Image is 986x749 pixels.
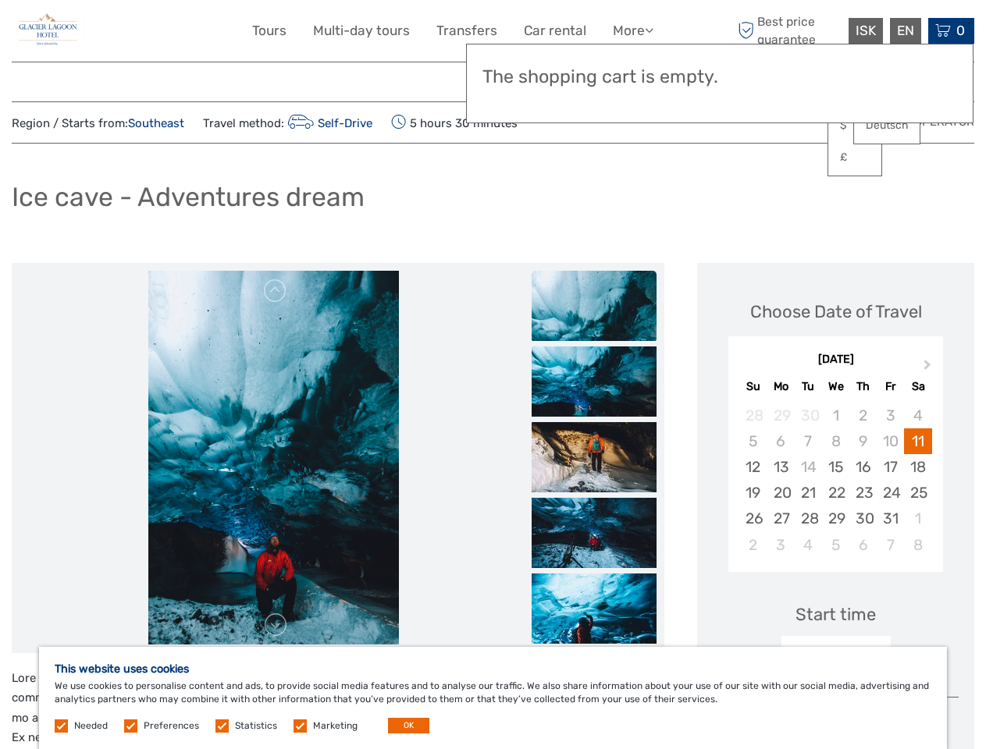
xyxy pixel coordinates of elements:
[849,480,877,506] div: Choose Thursday, October 23rd, 2025
[877,532,904,558] div: Choose Friday, November 7th, 2025
[890,18,921,44] div: EN
[849,532,877,558] div: Choose Thursday, November 6th, 2025
[739,428,767,454] div: Not available Sunday, October 5th, 2025
[795,480,822,506] div: Choose Tuesday, October 21st, 2025
[795,532,822,558] div: Choose Tuesday, November 4th, 2025
[856,23,876,38] span: ISK
[532,346,657,417] img: 24a7f5b47bd9474580b1e0872db31cbd_slider_thumbnail.jpg
[822,428,849,454] div: Not available Wednesday, October 8th, 2025
[849,454,877,480] div: Choose Thursday, October 16th, 2025
[74,719,108,733] label: Needed
[904,376,931,397] div: Sa
[849,506,877,531] div: Choose Thursday, October 30th, 2025
[877,428,904,454] div: Not available Friday, October 10th, 2025
[532,498,657,568] img: a011dfaf3dd7471fb9b397c4dc6c1163_slider_thumbnail.jpg
[532,271,657,341] img: 1d42095de76c4f299b0988750d887492_slider_thumbnail.jpg
[733,403,938,558] div: month 2025-10
[828,112,881,140] a: $
[822,532,849,558] div: Choose Wednesday, November 5th, 2025
[12,115,184,132] span: Region / Starts from:
[849,376,877,397] div: Th
[12,181,365,213] h1: Ice cave - Adventures dream
[128,116,184,130] a: Southeast
[904,428,931,454] div: Choose Saturday, October 11th, 2025
[767,403,795,428] div: Not available Monday, September 29th, 2025
[767,532,795,558] div: Choose Monday, November 3rd, 2025
[739,480,767,506] div: Choose Sunday, October 19th, 2025
[739,403,767,428] div: Not available Sunday, September 28th, 2025
[854,112,920,140] a: Deutsch
[532,422,657,492] img: a2d8b2904cd54c549af70e5900a9540b_slider_thumbnail.jpg
[796,602,876,627] div: Start time
[203,112,372,133] span: Travel method:
[904,506,931,531] div: Choose Saturday, November 1st, 2025
[877,454,904,480] div: Choose Friday, October 17th, 2025
[904,532,931,558] div: Choose Saturday, November 8th, 2025
[954,23,967,38] span: 0
[284,116,372,130] a: Self-Drive
[391,112,518,133] span: 5 hours 30 minutes
[524,20,586,42] a: Car rental
[55,662,931,676] h5: This website uses cookies
[252,20,287,42] a: Tours
[795,376,822,397] div: Tu
[795,428,822,454] div: Not available Tuesday, October 7th, 2025
[39,647,947,749] div: We use cookies to personalise content and ads, to provide social media features and to analyse ou...
[767,480,795,506] div: Choose Monday, October 20th, 2025
[148,271,398,645] img: 1d42095de76c4f299b0988750d887492_main_slider.jpg
[750,300,922,324] div: Choose Date of Travel
[22,27,176,40] p: We're away right now. Please check back later!
[877,403,904,428] div: Not available Friday, October 3rd, 2025
[904,454,931,480] div: Choose Saturday, October 18th, 2025
[180,24,198,43] button: Open LiveChat chat widget
[849,428,877,454] div: Not available Thursday, October 9th, 2025
[795,403,822,428] div: Not available Tuesday, September 30th, 2025
[235,719,277,733] label: Statistics
[828,144,881,172] a: £
[436,20,497,42] a: Transfers
[767,506,795,531] div: Choose Monday, October 27th, 2025
[849,403,877,428] div: Not available Thursday, October 2nd, 2025
[877,480,904,506] div: Choose Friday, October 24th, 2025
[734,13,845,48] span: Best price guarantee
[795,506,822,531] div: Choose Tuesday, October 28th, 2025
[728,352,943,368] div: [DATE]
[877,376,904,397] div: Fr
[613,20,653,42] a: More
[917,356,942,381] button: Next Month
[767,376,795,397] div: Mo
[739,376,767,397] div: Su
[532,573,657,644] img: a53c1ed57186445891e2b77c044db00b_slider_thumbnail.jpg
[795,454,822,480] div: Not available Tuesday, October 14th, 2025
[767,454,795,480] div: Choose Monday, October 13th, 2025
[313,20,410,42] a: Multi-day tours
[781,636,891,672] div: 09:30
[12,12,84,50] img: General Info:
[739,454,767,480] div: Choose Sunday, October 12th, 2025
[482,66,957,88] h3: The shopping cart is empty.
[739,506,767,531] div: Choose Sunday, October 26th, 2025
[822,454,849,480] div: Choose Wednesday, October 15th, 2025
[822,506,849,531] div: Choose Wednesday, October 29th, 2025
[313,719,358,733] label: Marketing
[904,480,931,506] div: Choose Saturday, October 25th, 2025
[822,480,849,506] div: Choose Wednesday, October 22nd, 2025
[388,718,429,733] button: OK
[144,719,199,733] label: Preferences
[739,532,767,558] div: Choose Sunday, November 2nd, 2025
[877,506,904,531] div: Choose Friday, October 31st, 2025
[822,403,849,428] div: Not available Wednesday, October 1st, 2025
[904,403,931,428] div: Not available Saturday, October 4th, 2025
[822,376,849,397] div: We
[767,428,795,454] div: Not available Monday, October 6th, 2025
